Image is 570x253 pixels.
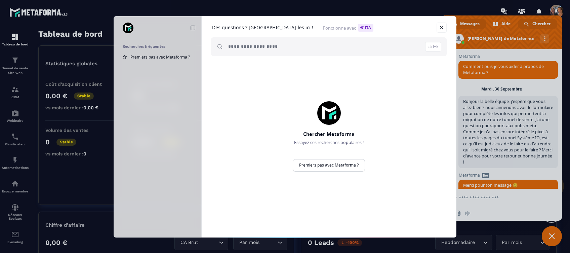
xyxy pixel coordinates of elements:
[323,24,373,32] span: Fonctionne avec
[130,54,190,60] span: Premiers pas avec Metaforma ?
[212,25,313,31] h1: Des questions ? [GEOGRAPHIC_DATA]-les ici !
[123,44,193,49] h2: Recherches fréquentes
[279,131,379,138] h2: Chercher Metaforma
[188,23,198,33] a: Réduire
[358,24,373,32] span: l'IA
[437,23,447,33] a: Fermer
[279,140,379,146] p: Essayez ces recherches populaires !
[293,159,365,172] a: Premiers pas avec Metaforma ?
